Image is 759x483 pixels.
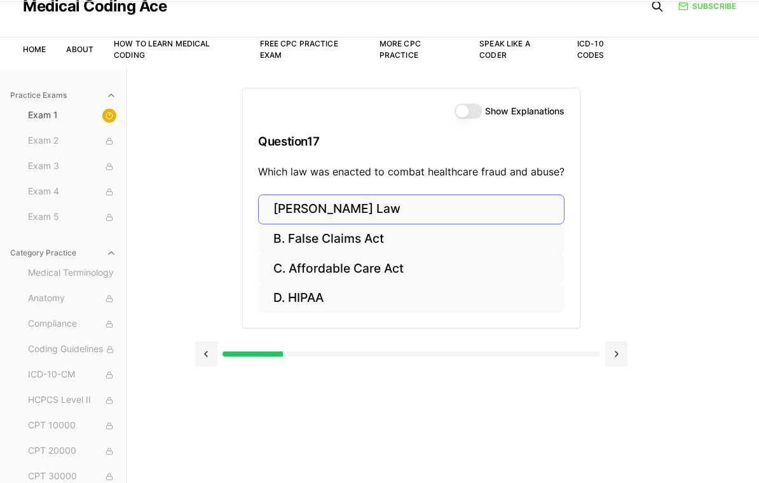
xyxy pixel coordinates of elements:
[258,283,564,313] button: D. HIPAA
[23,314,121,334] button: Compliance
[260,39,338,60] a: Free CPC Practice Exam
[379,39,421,60] a: More CPC Practice
[114,39,210,60] a: How to Learn Medical Coding
[23,289,121,309] button: Anatomy
[28,210,116,224] span: Exam 5
[5,243,121,263] button: Category Practice
[28,292,116,306] span: Anatomy
[23,390,121,411] button: HCPCS Level II
[258,224,564,254] button: B. False Claims Act
[28,185,116,199] span: Exam 4
[28,109,116,123] span: Exam 1
[485,107,564,116] label: Show Explanations
[28,419,116,433] span: CPT 10000
[258,164,564,179] p: Which law was enacted to combat healthcare fraud and abuse?
[258,123,564,160] h3: Question 17
[28,444,116,458] span: CPT 20000
[23,441,121,461] button: CPT 20000
[577,39,605,60] a: ICD-10 Codes
[5,85,121,105] button: Practice Exams
[28,343,116,357] span: Coding Guidelines
[23,207,121,228] button: Exam 5
[28,317,116,331] span: Compliance
[66,44,93,54] a: About
[28,368,116,382] span: ICD-10-CM
[23,416,121,436] button: CPT 10000
[258,194,564,224] button: [PERSON_NAME] Law
[23,339,121,360] button: Coding Guidelines
[23,44,46,54] a: Home
[28,393,116,407] span: HCPCS Level II
[258,254,564,283] button: C. Affordable Care Act
[678,1,736,12] a: Subscribe
[479,39,530,60] a: Speak Like a Coder
[23,131,121,151] button: Exam 2
[23,105,121,126] button: Exam 1
[23,365,121,385] button: ICD-10-CM
[28,266,116,280] span: Medical Terminology
[23,263,121,283] button: Medical Terminology
[23,156,121,177] button: Exam 3
[28,134,116,148] span: Exam 2
[28,160,116,173] span: Exam 3
[23,182,121,202] button: Exam 4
